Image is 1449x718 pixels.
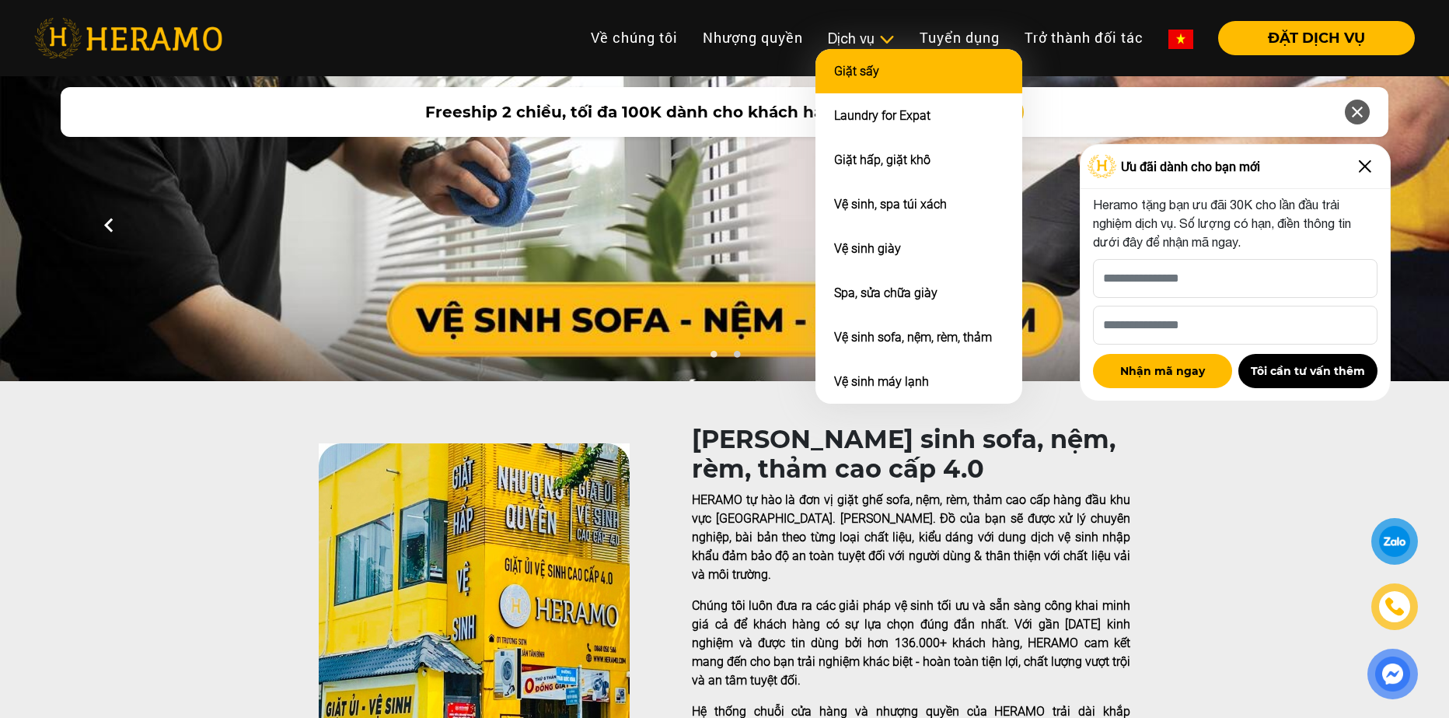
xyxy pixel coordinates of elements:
button: Tôi cần tư vấn thêm [1238,354,1377,388]
button: 1 [705,350,721,366]
p: Chúng tôi luôn đưa ra các giải pháp vệ sinh tối ưu và sẵn sàng công khai minh giá cả để khách hàn... [692,597,1130,690]
a: Vệ sinh máy lạnh [834,374,929,389]
a: Vệ sinh sofa, nệm, rèm, thảm [834,330,992,345]
a: Giặt sấy [834,64,879,79]
div: Dịch vụ [828,28,895,49]
a: Giặt hấp, giặt khô [834,152,931,167]
a: Spa, sửa chữa giày [834,285,937,300]
span: Ưu đãi dành cho bạn mới [1121,157,1260,176]
p: HERAMO tự hào là đơn vị giặt ghế sofa, nệm, rèm, thảm cao cấp hàng đầu khu vực [GEOGRAPHIC_DATA].... [692,491,1130,584]
img: Logo [1088,155,1117,178]
a: Vệ sinh giày [834,241,901,256]
img: heramo-logo.png [34,18,222,58]
a: Nhượng quyền [690,21,815,54]
a: Tuyển dụng [907,21,1012,54]
button: ĐẶT DỊCH VỤ [1218,21,1415,55]
span: Freeship 2 chiều, tối đa 100K dành cho khách hàng mới [425,100,881,124]
img: Close [1353,154,1377,179]
img: phone-icon [1386,598,1403,615]
img: vn-flag.png [1168,30,1193,49]
button: Nhận mã ngay [1093,354,1232,388]
a: phone-icon [1374,586,1416,628]
a: ĐẶT DỊCH VỤ [1206,31,1415,45]
button: 2 [728,350,744,366]
img: subToggleIcon [878,32,895,47]
a: Trở thành đối tác [1012,21,1156,54]
a: Laundry for Expat [834,108,931,123]
h1: [PERSON_NAME] sinh sofa, nệm, rèm, thảm cao cấp 4.0 [692,425,1130,485]
p: Heramo tặng bạn ưu đãi 30K cho lần đầu trải nghiệm dịch vụ. Số lượng có hạn, điền thông tin dưới ... [1093,195,1377,251]
a: Vệ sinh, spa túi xách [834,197,947,212]
a: Về chúng tôi [578,21,690,54]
